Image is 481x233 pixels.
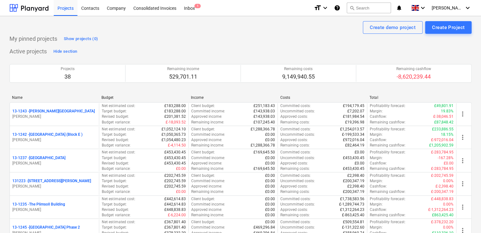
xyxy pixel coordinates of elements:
p: £0.00 [265,161,275,166]
p: £-283,784.95 [431,166,454,171]
p: £87,848.42 [434,120,454,125]
p: Committed costs : [280,127,311,132]
p: Committed income : [191,155,225,161]
p: Budget variance : [102,143,130,148]
p: £0.00 [265,184,275,189]
p: £0.00 [265,196,275,202]
p: Committed income : [191,225,225,230]
p: £183,288.00 [164,109,186,114]
i: keyboard_arrow_down [464,4,472,12]
p: Target budget : [102,155,126,161]
p: Remaining income : [191,212,224,218]
p: Remaining costs : [280,189,310,194]
p: £0.00 [265,155,275,161]
p: £0.00 [265,132,275,137]
p: Target budget : [102,132,126,137]
div: Create Project [432,23,465,32]
p: Target budget : [102,109,126,114]
p: £-18,093.52 [166,120,186,125]
p: £448,838.83 [164,207,186,212]
p: My pinned projects [9,35,57,43]
p: 13-1237 - [GEOGRAPHIC_DATA] [12,155,65,161]
p: £-6,224.00 [168,212,186,218]
p: 0.00% [443,202,454,207]
p: [PERSON_NAME] [12,161,96,166]
p: £1,288,366.78 [251,127,275,132]
p: £-283,784.95 [431,150,454,155]
p: £-4,114.50 [168,143,186,148]
p: £453,430.45 [343,166,364,171]
span: [PERSON_NAME] [432,5,463,10]
p: £251,183.43 [253,103,275,109]
div: 13-1243 -[PERSON_NAME][GEOGRAPHIC_DATA][PERSON_NAME] [12,109,96,119]
p: Committed income : [191,178,225,184]
p: 0.00% [443,225,454,230]
p: Approved income : [191,114,222,119]
p: £-131,322.60 [342,225,364,230]
p: £202,745.59 [164,184,186,189]
p: Client budget : [191,173,215,178]
p: Cashflow : [370,137,387,143]
p: 0.00% [443,178,454,184]
p: £0.00 [265,173,275,178]
p: Revised budget : [102,137,129,143]
div: Costs [280,95,364,100]
div: 13-1235 -The Plimsoll Building[PERSON_NAME] [12,202,96,212]
button: Create demo project [363,21,423,34]
p: £181,984.54 [343,114,364,119]
p: £453,430.45 [164,155,186,161]
p: £143,938.03 [253,114,275,119]
div: Create demo project [370,23,416,32]
span: more_vert [459,134,466,141]
p: Remaining costs : [280,212,310,218]
p: Remaining cashflow : [370,120,405,125]
p: £972,016.04 [343,137,364,143]
p: Committed costs : [280,150,311,155]
p: £1,254,013.57 [340,127,364,132]
p: 13-1242 - [GEOGRAPHIC_DATA] (Block E ) [12,132,82,137]
div: 13-1237 -[GEOGRAPHIC_DATA][PERSON_NAME] [12,155,96,166]
p: £509,554.81 [343,219,364,225]
p: Target budget : [102,202,126,207]
p: £183,288.00 [164,103,186,109]
p: £0.00 [176,166,186,171]
p: Approved costs : [280,207,308,212]
p: 13-1243 - [PERSON_NAME][GEOGRAPHIC_DATA] [12,109,95,114]
p: £194,179.45 [343,103,364,109]
p: Cashflow : [370,161,387,166]
p: Revised budget : [102,114,129,119]
p: £1,288,366.78 [251,143,275,148]
p: £367,801.40 [164,225,186,230]
div: Budget [101,95,186,100]
p: Committed costs : [280,219,311,225]
p: £19,396.98 [345,120,364,125]
p: Profitability forecast : [370,219,405,225]
p: Remaining cashflow : [370,189,405,194]
button: Create Project [425,21,472,34]
p: Remaining income : [191,166,224,171]
p: £-199,533.34 [342,132,364,137]
p: Margin : [370,225,383,230]
p: £-200,347.19 [431,189,454,194]
p: £1,312,264.23 [340,207,364,212]
p: [PERSON_NAME] [12,114,96,119]
p: £200,347.19 [343,189,364,194]
p: Client budget : [191,127,215,132]
p: Remaining costs : [280,166,310,171]
p: Committed income : [191,132,225,137]
p: Approved income : [191,184,222,189]
p: Net estimated cost : [102,173,135,178]
p: 131223 - [STREET_ADDRESS][PERSON_NAME] [12,178,91,184]
div: Name [12,95,96,100]
p: 13-1235 - The Plimsoll Building [12,202,65,207]
p: Committed costs : [280,103,311,109]
p: £-1,312,264.23 [428,207,454,212]
p: £0.00 [265,219,275,225]
button: Search [347,3,391,13]
span: more_vert [459,110,466,118]
p: [PERSON_NAME] [12,184,96,189]
p: Approved costs : [280,161,308,166]
i: notifications [396,4,402,12]
p: Client budget : [191,196,215,202]
p: Remaining cashflow : [370,212,405,218]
